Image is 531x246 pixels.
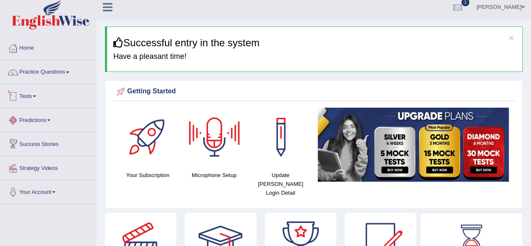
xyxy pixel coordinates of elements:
h4: Microphone Setup [185,171,243,180]
img: small5.jpg [318,108,509,182]
a: Home [0,37,96,58]
button: × [509,33,514,42]
a: Practice Questions [0,61,96,82]
div: Getting Started [115,85,513,98]
h4: Have a pleasant time! [113,53,516,61]
a: Predictions [0,108,96,130]
h3: Successful entry in the system [113,37,516,48]
a: Your Account [0,180,96,201]
a: Tests [0,85,96,106]
h4: Update [PERSON_NAME] Login Detail [251,171,309,197]
a: Success Stories [0,132,96,153]
h4: Your Subscription [119,171,177,180]
a: Strategy Videos [0,156,96,177]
